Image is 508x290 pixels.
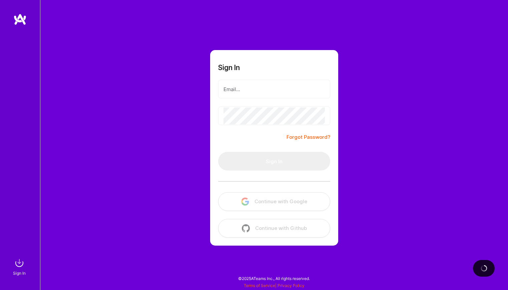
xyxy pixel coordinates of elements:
a: sign inSign In [14,256,26,277]
a: Forgot Password? [287,133,330,141]
button: Continue with Github [218,219,330,238]
span: | [244,283,305,288]
h3: Sign In [218,63,240,72]
a: Privacy Policy [278,283,305,288]
div: Sign In [13,270,26,277]
button: Continue with Google [218,192,330,211]
img: loading [479,264,488,273]
img: icon [241,198,249,206]
div: © 2025 ATeams Inc., All rights reserved. [40,270,508,287]
img: icon [242,224,250,232]
button: Sign In [218,152,330,171]
input: Email... [223,81,325,98]
img: logo [13,13,27,25]
a: Terms of Service [244,283,275,288]
img: sign in [13,256,26,270]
